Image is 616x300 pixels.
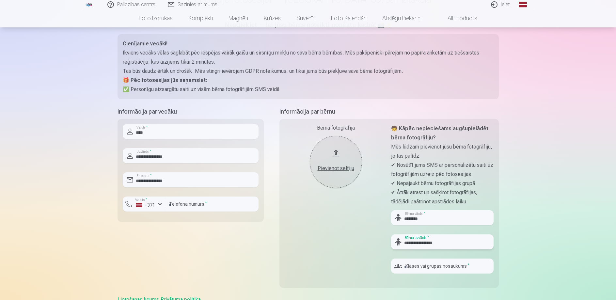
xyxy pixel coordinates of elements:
button: Valsts*+371 [123,197,165,212]
a: Atslēgu piekariņi [374,9,429,27]
div: Bērna fotogrāfija [285,124,387,132]
p: ✅ Personīgu aizsargātu saiti uz visām bērna fotogrāfijām SMS veidā [123,85,494,94]
p: Tas būs daudz ērtāk un drošāk. Mēs stingri ievērojam GDPR noteikumus, un tikai jums būs piekļuve ... [123,67,494,76]
p: ✔ Nosūtīt jums SMS ar personalizētu saiti uz fotogrāfijām uzreiz pēc fotosesijas [391,161,494,179]
label: Valsts [133,197,149,202]
h5: Informācija par bērnu [279,107,499,116]
div: Pievienot selfiju [316,165,355,172]
img: /fa1 [86,3,93,7]
strong: 🧒 Kāpēc nepieciešams augšupielādēt bērna fotogrāfiju? [391,125,488,141]
p: Ikviens vecāks vēlas saglabāt pēc iespējas vairāk gaišu un sirsnīgu mirkļu no sava bērna bērnības... [123,48,494,67]
a: Komplekti [181,9,221,27]
h5: Informācija par vecāku [118,107,264,116]
p: ✔ Nepajaukt bērnu fotogrāfijas grupā [391,179,494,188]
a: Foto kalendāri [323,9,374,27]
p: ✔ Ātrāk atrast un sašķirot fotogrāfijas, tādējādi paātrinot apstrādes laiku [391,188,494,206]
p: Mēs lūdzam pievienot jūsu bērna fotogrāfiju, jo tas palīdz: [391,142,494,161]
a: Magnēti [221,9,256,27]
a: All products [429,9,485,27]
div: +371 [136,202,155,208]
a: Suvenīri [289,9,323,27]
a: Krūzes [256,9,289,27]
a: Foto izdrukas [131,9,181,27]
strong: 🎁 Pēc fotosesijas jūs saņemsiet: [123,77,207,83]
strong: Cienījamie vecāki! [123,40,167,47]
button: Pievienot selfiju [310,136,362,188]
